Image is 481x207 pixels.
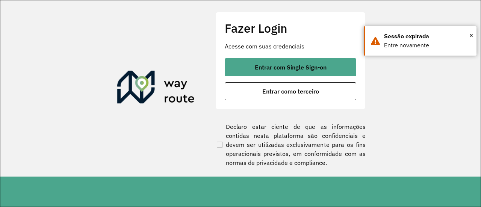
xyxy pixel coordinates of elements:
button: button [225,82,356,100]
button: button [225,58,356,76]
label: Declaro estar ciente de que as informações contidas nesta plataforma são confidenciais e devem se... [215,122,366,167]
div: Sessão expirada [384,32,471,41]
span: Entrar com Single Sign-on [255,64,327,70]
button: Close [469,30,473,41]
span: × [469,30,473,41]
p: Acesse com suas credenciais [225,42,356,51]
img: Roteirizador AmbevTech [117,71,195,107]
span: Entrar como terceiro [262,88,319,94]
h2: Fazer Login [225,21,356,35]
div: Entre novamente [384,41,471,50]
